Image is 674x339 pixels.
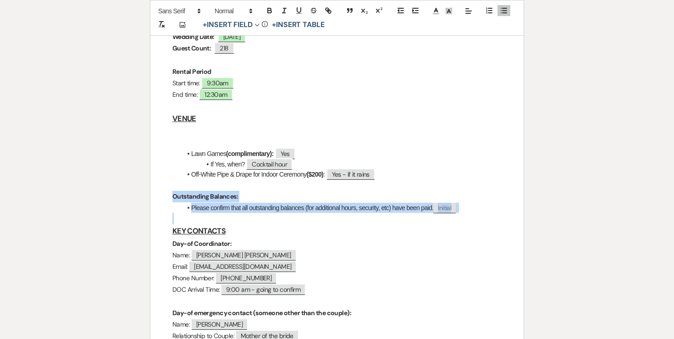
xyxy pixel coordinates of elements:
[172,309,351,317] strong: Day-of emergency contact (someone other than the couple):
[275,148,295,159] span: Yes
[172,284,502,295] p: DOC Arrival Time:
[218,31,246,42] span: [DATE]
[182,159,502,169] li: If Yes, when?
[326,168,375,180] span: Yes - if it rains
[210,6,255,17] span: Header Formats
[172,226,226,236] u: KEY CONTACTS
[172,67,211,76] strong: Rental Period
[216,273,276,283] span: [PHONE_NUMBER]
[226,150,273,157] strong: (complimentary):
[172,114,196,123] u: VENUE
[269,19,328,30] button: +Insert Table
[221,284,305,295] span: 9:00 am - going to confirm
[192,319,248,330] span: [PERSON_NAME]
[433,203,456,213] span: Initial
[199,19,263,30] button: Insert Field
[272,21,276,28] span: +
[182,149,502,159] li: Lawn Games
[182,203,502,213] li: Please confirm that all outstanding balances (for additional hours, security, etc) have been paid.
[442,6,455,17] span: Text Background Color
[172,272,502,284] p: Phone Number:
[201,77,234,89] span: 9:30am
[192,250,296,261] span: [PERSON_NAME] [PERSON_NAME]
[172,261,502,272] p: Email:
[172,44,211,52] strong: Guest Count:
[246,158,293,170] span: Cocktail hour
[306,171,323,178] strong: ($200)
[199,89,232,100] span: 12:30am
[430,6,442,17] span: Text Color
[172,250,502,261] p: Name:
[172,33,215,41] strong: Wedding Date:
[172,319,502,330] p: Name:
[203,21,207,28] span: +
[172,239,232,248] strong: Day-of Coordinator:
[182,169,502,179] li: Off-White Pipe & Drape for Indoor Ceremony :
[172,78,502,89] p: Start time:
[172,89,502,100] p: End time:
[214,42,234,54] span: 218
[462,6,475,17] span: Alignment
[172,192,238,200] strong: Outstanding Balances:
[189,261,296,272] span: [EMAIL_ADDRESS][DOMAIN_NAME]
